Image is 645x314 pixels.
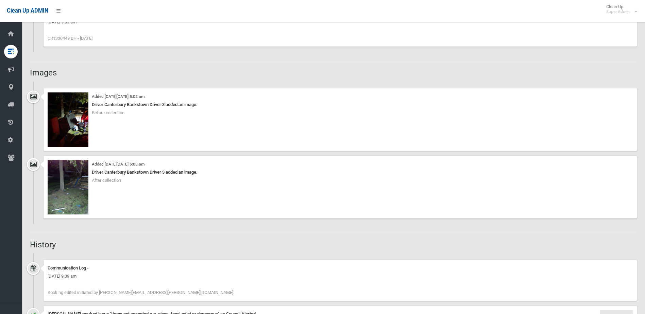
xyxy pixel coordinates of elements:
[92,162,145,167] small: Added [DATE][DATE] 5:08 am
[48,92,88,147] img: 2025-09-2305.02.175655505470035435090.jpg
[30,240,637,249] h2: History
[92,110,124,115] span: Before collection
[92,94,145,99] small: Added [DATE][DATE] 5:02 am
[48,101,633,109] div: Driver Canterbury Bankstown Driver 3 added an image.
[48,36,92,41] span: CR1330449 BH - [DATE]
[48,168,633,176] div: Driver Canterbury Bankstown Driver 3 added an image.
[92,178,121,183] span: After collection
[48,272,633,280] div: [DATE] 9:39 am
[30,68,637,77] h2: Images
[7,7,48,14] span: Clean Up ADMIN
[606,9,630,14] small: Super Admin
[48,18,633,26] div: [DATE] 9:39 am
[48,160,88,214] img: 2025-09-2305.08.233121178082661711649.jpg
[48,290,234,295] span: Booking edited initiated by [PERSON_NAME][EMAIL_ADDRESS][PERSON_NAME][DOMAIN_NAME].
[48,264,633,272] div: Communication Log -
[603,4,636,14] span: Clean Up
